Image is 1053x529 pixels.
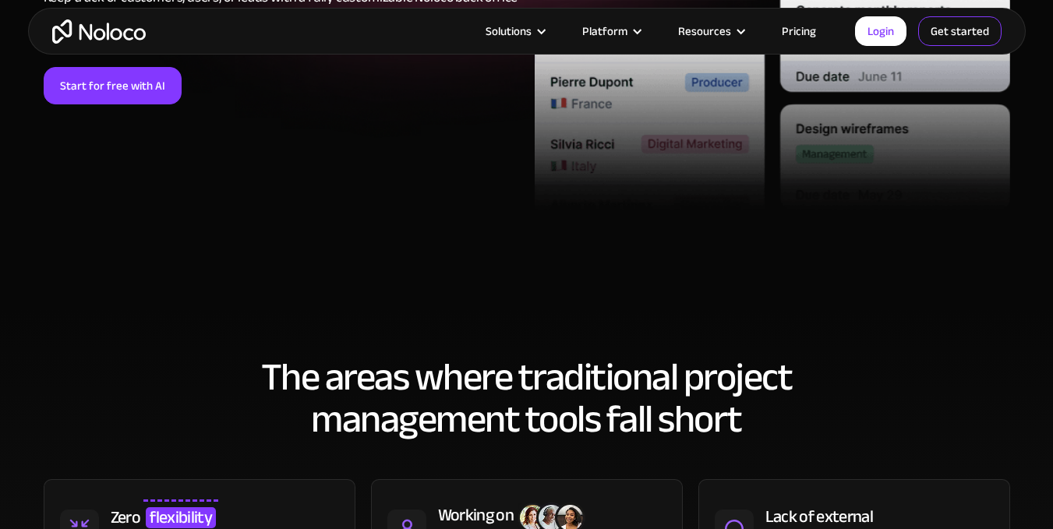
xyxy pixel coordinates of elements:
div: Resources [659,21,762,41]
a: Start for free with AI [44,67,182,104]
a: Login [855,16,906,46]
a: home [52,19,146,44]
div: Platform [563,21,659,41]
div: Lack of external [765,505,994,528]
div: Platform [582,21,627,41]
div: Solutions [486,21,532,41]
div: Solutions [466,21,563,41]
a: Get started [918,16,1002,46]
div: Resources [678,21,731,41]
h2: The areas where traditional project management tools fall short [44,356,1010,440]
a: Pricing [762,21,836,41]
div: Working on [438,503,514,527]
div: Zero [111,506,140,529]
span: flexibility [146,507,216,527]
